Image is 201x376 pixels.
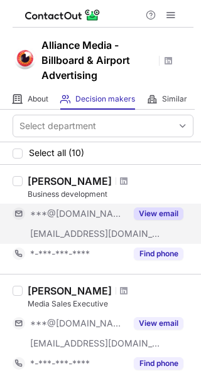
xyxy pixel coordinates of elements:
[134,357,183,370] button: Reveal Button
[25,8,100,23] img: ContactOut v5.3.10
[134,248,183,260] button: Reveal Button
[30,228,161,239] span: [EMAIL_ADDRESS][DOMAIN_NAME]
[30,208,126,219] span: ***@[DOMAIN_NAME]
[28,189,193,200] div: Business development
[75,94,135,104] span: Decision makers
[162,94,187,104] span: Similar
[28,285,112,297] div: [PERSON_NAME]
[29,148,84,158] span: Select all (10)
[13,46,38,71] img: 9c2a87f95e3159fce272f17622aebd5b
[28,298,193,310] div: Media Sales Executive
[41,38,155,83] h1: Alliance Media - Billboard & Airport Advertising
[134,207,183,220] button: Reveal Button
[28,175,112,187] div: [PERSON_NAME]
[134,317,183,330] button: Reveal Button
[19,120,96,132] div: Select department
[30,338,161,349] span: [EMAIL_ADDRESS][DOMAIN_NAME]
[30,318,126,329] span: ***@[DOMAIN_NAME]
[28,94,48,104] span: About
